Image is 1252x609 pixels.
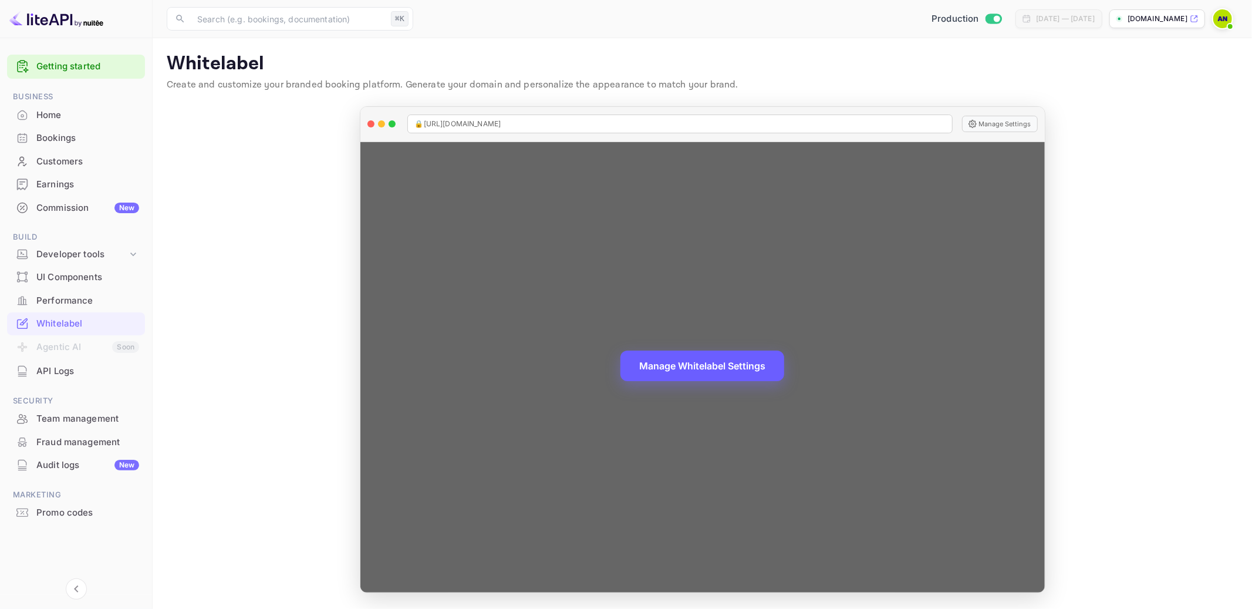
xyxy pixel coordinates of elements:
[36,248,127,261] div: Developer tools
[7,244,145,265] div: Developer tools
[167,52,1238,76] p: Whitelabel
[7,454,145,476] a: Audit logsNew
[36,155,139,169] div: Customers
[36,60,139,73] a: Getting started
[7,431,145,454] div: Fraud management
[7,266,145,289] div: UI Components
[9,9,103,28] img: LiteAPI logo
[932,12,979,26] span: Production
[7,431,145,453] a: Fraud management
[36,294,139,308] div: Performance
[36,436,139,449] div: Fraud management
[962,116,1038,132] button: Manage Settings
[415,119,501,129] span: 🔒 [URL][DOMAIN_NAME]
[36,201,139,215] div: Commission
[7,312,145,335] div: Whitelabel
[7,231,145,244] span: Build
[36,459,139,472] div: Audit logs
[7,150,145,172] a: Customers
[7,197,145,220] div: CommissionNew
[7,408,145,430] div: Team management
[7,502,145,523] a: Promo codes
[927,12,1006,26] div: Switch to Sandbox mode
[7,266,145,288] a: UI Components
[1128,14,1187,24] p: [DOMAIN_NAME]
[7,395,145,408] span: Security
[1213,9,1232,28] img: Abdelrahman Nasef
[7,150,145,173] div: Customers
[36,506,139,520] div: Promo codes
[7,360,145,382] a: API Logs
[36,412,139,426] div: Team management
[7,173,145,195] a: Earnings
[7,104,145,127] div: Home
[7,360,145,383] div: API Logs
[7,104,145,126] a: Home
[7,55,145,79] div: Getting started
[167,78,1238,92] p: Create and customize your branded booking platform. Generate your domain and personalize the appe...
[620,351,784,381] button: Manage Whitelabel Settings
[36,132,139,145] div: Bookings
[391,11,409,26] div: ⌘K
[36,109,139,122] div: Home
[7,502,145,524] div: Promo codes
[7,90,145,103] span: Business
[36,365,139,378] div: API Logs
[114,203,139,213] div: New
[1036,14,1095,24] div: [DATE] — [DATE]
[7,454,145,477] div: Audit logsNew
[36,317,139,331] div: Whitelabel
[66,578,87,600] button: Collapse navigation
[7,408,145,429] a: Team management
[7,127,145,149] a: Bookings
[7,197,145,218] a: CommissionNew
[36,271,139,284] div: UI Components
[190,7,386,31] input: Search (e.g. bookings, documentation)
[7,290,145,311] a: Performance
[114,460,139,470] div: New
[36,178,139,191] div: Earnings
[7,173,145,196] div: Earnings
[7,489,145,502] span: Marketing
[7,290,145,312] div: Performance
[7,312,145,334] a: Whitelabel
[7,127,145,150] div: Bookings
